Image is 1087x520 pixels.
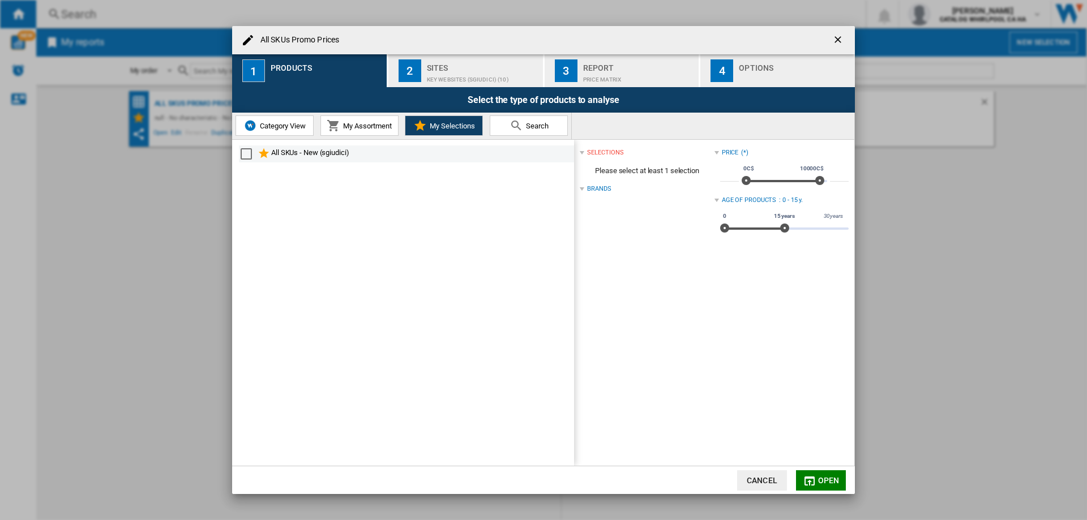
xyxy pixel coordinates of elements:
div: Products [271,59,382,71]
md-checkbox: Select [241,147,258,161]
h4: All SKUs Promo Prices [255,35,339,46]
span: 0C$ [742,164,756,173]
span: 0 [721,212,728,221]
span: Search [523,122,549,130]
button: Cancel [737,470,787,491]
span: Open [818,476,840,485]
ng-md-icon: getI18NText('BUTTONS.CLOSE_DIALOG') [832,34,846,48]
div: Select the type of products to analyse [232,87,855,113]
span: My Selections [427,122,475,130]
div: 3 [555,59,577,82]
button: Category View [236,115,314,136]
button: My Assortment [320,115,399,136]
button: getI18NText('BUTTONS.CLOSE_DIALOG') [828,29,850,51]
button: Open [796,470,846,491]
div: Price [722,148,739,157]
div: 4 [711,59,733,82]
div: : 0 - 15 y. [779,196,849,205]
span: 10000C$ [798,164,825,173]
span: 30 years [822,212,845,221]
div: 2 [399,59,421,82]
button: My Selections [405,115,483,136]
span: 15 years [772,212,797,221]
button: 3 Report Price Matrix [545,54,700,87]
span: Please select at least 1 selection [580,160,714,182]
button: 2 Sites Key Websites (sgiudici) (10) [388,54,544,87]
div: Age of products [722,196,777,205]
div: 1 [242,59,265,82]
div: selections [587,148,623,157]
div: Price Matrix [583,71,695,83]
button: 1 Products [232,54,388,87]
img: wiser-icon-blue.png [243,119,257,132]
span: Category View [257,122,306,130]
div: Sites [427,59,538,71]
div: Options [739,59,850,71]
div: Report [583,59,695,71]
button: Search [490,115,568,136]
button: 4 Options [700,54,855,87]
div: All SKUs - New (sgiudici) [271,147,572,161]
div: Brands [587,184,611,194]
div: Key Websites (sgiudici) (10) [427,71,538,83]
span: My Assortment [340,122,392,130]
